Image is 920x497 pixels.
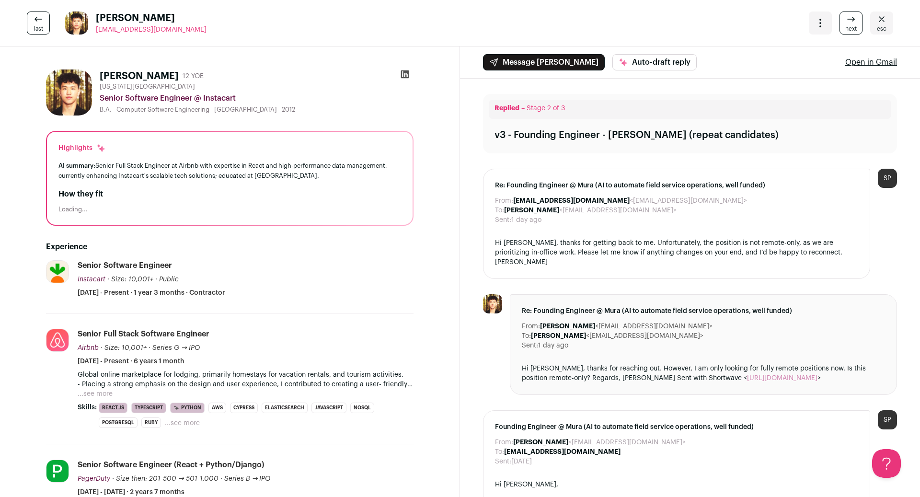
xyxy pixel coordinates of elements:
span: – [521,105,525,112]
span: [EMAIL_ADDRESS][DOMAIN_NAME] [96,26,207,33]
button: Message [PERSON_NAME] [483,54,605,70]
a: [EMAIL_ADDRESS][DOMAIN_NAME] [96,25,207,35]
span: AI summary: [58,162,95,169]
span: Re: Founding Engineer @ Mura (AI to automate field service operations, well funded) [522,306,885,316]
div: B.A. - Computer Software Engineering - [GEOGRAPHIC_DATA] - 2012 [100,106,414,114]
div: 12 YOE [183,71,204,81]
button: ...see more [165,418,200,428]
a: Close [870,12,893,35]
div: Senior Software Engineer [78,260,172,271]
span: [US_STATE][GEOGRAPHIC_DATA] [100,83,195,91]
img: 2dc9cd920e8e9d91c948f031b7366ee088d09c7939ca46f77d25893758bf5881.jpg [46,460,69,482]
li: React.js [99,403,127,413]
span: · [149,343,150,353]
div: Hi [PERSON_NAME], thanks for reaching out. However, I am only looking for fully remote positions ... [522,364,885,383]
h2: How they fit [58,188,401,200]
dd: 1 day ago [538,341,568,350]
span: Series B → IPO [224,475,271,482]
span: Founding Engineer @ Mura (AI to automate field service operations, well funded) [495,422,858,432]
b: [EMAIL_ADDRESS][DOMAIN_NAME] [513,197,630,204]
li: Python [170,403,205,413]
p: - Placing a strong emphasis on the design and user experience, I contributed to creating a user- ... [78,380,414,389]
img: 73922e027c55cddccf41c90739c0d9a08441e263d84ee8c3fb05f4073c2750b0.jpg [65,12,88,35]
dt: Sent: [522,341,538,350]
li: AWS [208,403,226,413]
span: Series G → IPO [152,345,200,351]
span: Public [159,276,179,283]
h2: Experience [46,241,414,253]
dt: From: [522,322,540,331]
dd: <[EMAIL_ADDRESS][DOMAIN_NAME]> [513,196,747,206]
dd: 1 day ago [511,215,541,225]
b: [PERSON_NAME] [540,323,595,330]
dt: To: [495,206,504,215]
div: Hi [PERSON_NAME], thanks for getting back to me. Unfortunately, the position is not remote-only, ... [495,238,858,267]
dt: To: [495,447,504,457]
li: Elasticsearch [262,403,308,413]
span: · [220,474,222,484]
h1: [PERSON_NAME] [100,69,179,83]
li: JavaScript [311,403,346,413]
dd: <[EMAIL_ADDRESS][DOMAIN_NAME]> [540,322,713,331]
b: [EMAIL_ADDRESS][DOMAIN_NAME] [504,449,621,455]
div: Senior Software Engineer (React + Python/Django) [78,460,264,470]
span: · [155,275,157,284]
li: NoSQL [350,403,374,413]
span: [DATE] - Present · 6 years 1 month [78,357,184,366]
dd: <[EMAIL_ADDRESS][DOMAIN_NAME]> [513,438,686,447]
div: SP [878,169,897,188]
dt: From: [495,438,513,447]
p: Global online marketplace for lodging, primarily homestays for vacation rentals, and tourism acti... [78,370,414,380]
li: Ruby [141,417,161,428]
dd: <[EMAIL_ADDRESS][DOMAIN_NAME]> [531,331,703,341]
span: Skills: [78,403,97,412]
span: [PERSON_NAME] [96,12,207,25]
span: Airbnb [78,345,99,351]
span: last [34,25,43,33]
a: [URL][DOMAIN_NAME] [747,375,817,381]
dd: [DATE] [511,457,532,466]
div: Senior Full Stack Engineer at Airbnb with expertise in React and high-performance data management... [58,161,401,181]
div: v3 - Founding Engineer - [PERSON_NAME] (repeat candidates) [494,128,779,142]
b: [PERSON_NAME] [504,207,559,214]
span: [DATE] - Present · 1 year 3 months · Contractor [78,288,225,298]
span: next [845,25,857,33]
button: Auto-draft reply [612,54,697,70]
li: Cypress [230,403,258,413]
span: Stage 2 of 3 [527,105,565,112]
div: Senior Full Stack Software Engineer [78,329,209,339]
span: Re: Founding Engineer @ Mura (AI to automate field service operations, well funded) [495,181,858,190]
img: 4a0ef7a5ce91eb0a5d3daf8ac1360e3790377c484ffbcb76f81e46d8067247c0.jpg [46,261,69,283]
iframe: Help Scout Beacon - Open [872,449,901,478]
span: · Size: 10,001+ [101,345,147,351]
dt: Sent: [495,457,511,466]
span: · Size then: 201-500 → 501-1,000 [112,475,218,482]
div: SP [878,410,897,429]
div: Loading... [58,206,401,213]
img: 7ce577d4c60d86e6b0596865b4382bfa94f83f1f30dc48cf96374cf203c6e0db.jpg [46,329,69,351]
a: last [27,12,50,35]
span: esc [877,25,886,33]
li: PostgreSQL [99,417,138,428]
dd: <[EMAIL_ADDRESS][DOMAIN_NAME]> [504,206,677,215]
a: next [839,12,862,35]
span: · Size: 10,001+ [107,276,153,283]
button: ...see more [78,389,113,399]
li: TypeScript [131,403,166,413]
b: [PERSON_NAME] [531,333,586,339]
img: 73922e027c55cddccf41c90739c0d9a08441e263d84ee8c3fb05f4073c2750b0.jpg [46,69,92,116]
button: Open dropdown [809,12,832,35]
img: 73922e027c55cddccf41c90739c0d9a08441e263d84ee8c3fb05f4073c2750b0.jpg [483,294,502,313]
span: [DATE] - [DATE] · 2 years 7 months [78,487,184,497]
a: Open in Gmail [845,57,897,68]
span: Instacart [78,276,105,283]
div: Highlights [58,143,106,153]
div: Hi [PERSON_NAME], [495,480,858,489]
span: PagerDuty [78,475,110,482]
b: [PERSON_NAME] [513,439,568,446]
div: Senior Software Engineer @ Instacart [100,92,414,104]
dt: From: [495,196,513,206]
dt: To: [522,331,531,341]
dt: Sent: [495,215,511,225]
span: Replied [494,105,519,112]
